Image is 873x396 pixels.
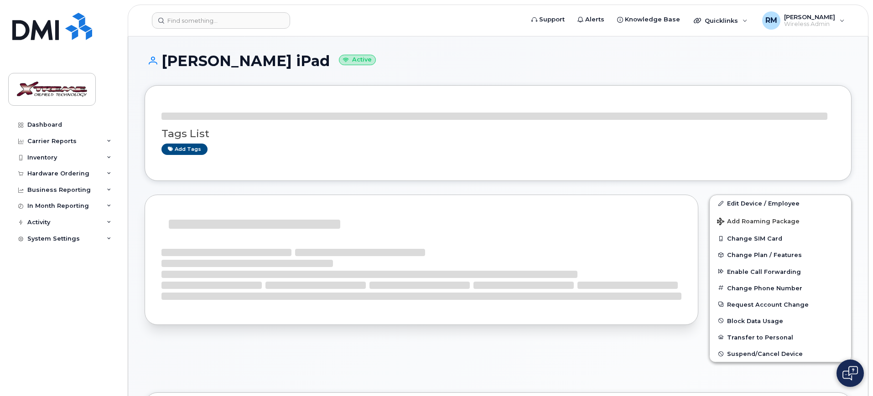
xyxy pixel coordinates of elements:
[842,366,858,381] img: Open chat
[710,280,851,296] button: Change Phone Number
[727,252,802,258] span: Change Plan / Features
[161,144,208,155] a: Add tags
[710,195,851,211] a: Edit Device / Employee
[145,53,852,69] h1: [PERSON_NAME] iPad
[710,296,851,313] button: Request Account Change
[727,268,801,275] span: Enable Call Forwarding
[710,263,851,280] button: Enable Call Forwarding
[710,313,851,329] button: Block Data Usage
[339,55,376,65] small: Active
[710,230,851,247] button: Change SIM Card
[710,329,851,345] button: Transfer to Personal
[161,128,835,139] h3: Tags List
[727,350,803,357] span: Suspend/Cancel Device
[717,218,800,226] span: Add Roaming Package
[710,211,851,230] button: Add Roaming Package
[710,345,851,362] button: Suspend/Cancel Device
[710,247,851,263] button: Change Plan / Features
